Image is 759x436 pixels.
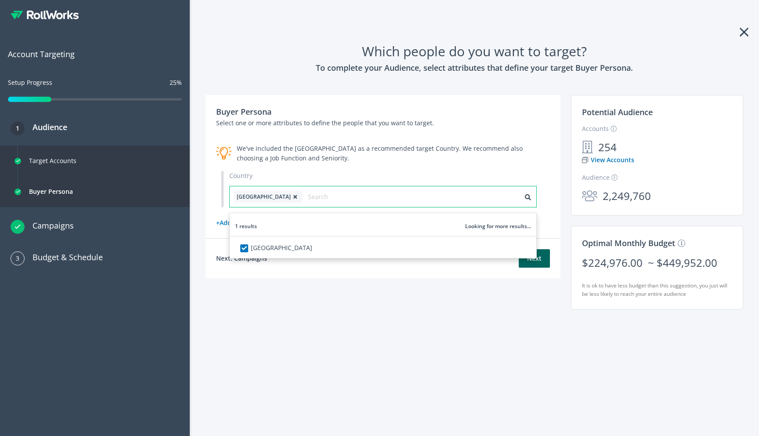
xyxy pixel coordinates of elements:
[465,222,531,231] span: Looking for more results...
[25,219,74,232] h3: Campaigns
[648,254,654,271] span: ~
[519,249,550,268] button: Next
[657,254,663,271] div: $
[216,218,286,227] a: + Add another attribute
[582,238,678,248] span: Optimal Monthly Budget
[582,173,618,182] label: Audience
[593,139,622,156] span: 254
[25,121,67,133] h3: Audience
[11,11,179,20] div: RollWorks
[29,181,73,202] div: Buyer Persona
[235,222,257,231] span: 1 results
[663,254,717,271] div: 449,952.00
[206,41,743,62] h1: Which people do you want to target?
[216,118,550,128] p: Select one or more attributes to define the people that you want to target.
[582,282,732,298] h5: It is ok to have less budget than this suggestion, you just will be less likely to reach your ent...
[216,254,267,263] h4: Next: Campaigns
[253,243,312,253] label: [GEOGRAPHIC_DATA]
[582,155,634,165] a: View Accounts
[16,251,19,265] span: 3
[16,121,19,135] span: 1
[582,106,732,124] h3: Potential Audience
[308,191,387,203] input: Search
[206,62,743,74] h3: To complete your Audience, select attributes that define your target Buyer Persona.
[588,254,643,271] div: 224,976.00
[170,78,182,87] div: 25%
[237,144,550,163] div: We've included the [GEOGRAPHIC_DATA] as a recommended target Country. We recommend also choosing ...
[582,124,617,134] label: Accounts
[229,171,253,181] label: Country
[29,150,76,171] div: Target Accounts
[582,254,588,271] div: $
[237,191,291,203] span: [GEOGRAPHIC_DATA]
[8,78,52,95] div: Setup Progress
[8,48,182,60] span: Account Targeting
[597,188,656,204] span: 2,249,760
[216,105,550,118] h3: Buyer Persona
[25,251,103,263] h3: Budget & Schedule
